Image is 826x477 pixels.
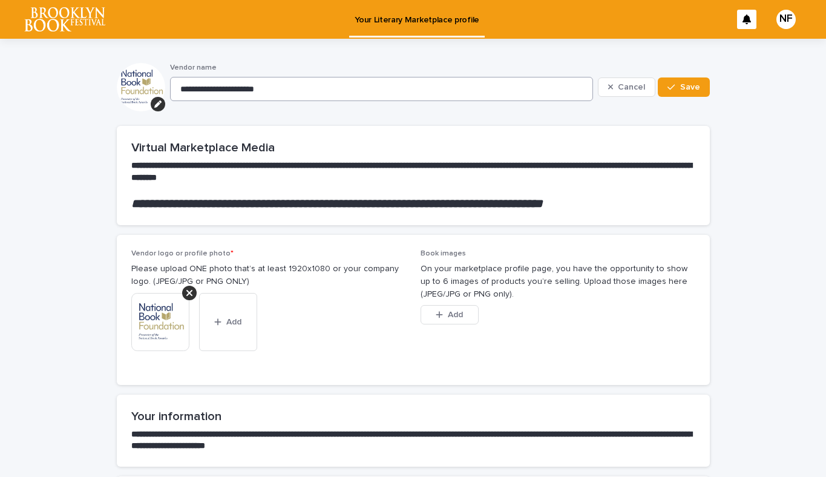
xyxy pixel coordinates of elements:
[24,7,105,31] img: l65f3yHPToSKODuEVUav
[421,250,466,257] span: Book images
[131,250,234,257] span: Vendor logo or profile photo
[226,318,241,326] span: Add
[598,77,656,97] button: Cancel
[170,64,217,71] span: Vendor name
[448,311,463,319] span: Add
[421,305,479,324] button: Add
[199,293,257,351] button: Add
[131,140,695,155] h2: Virtual Marketplace Media
[131,263,406,288] p: Please upload ONE photo that’s at least 1920x1080 or your company logo. (JPEG/JPG or PNG ONLY)
[680,83,700,91] span: Save
[421,263,695,300] p: On your marketplace profile page, you have the opportunity to show up to 6 images of products you...
[658,77,709,97] button: Save
[618,83,645,91] span: Cancel
[131,409,695,424] h2: Your information
[776,10,796,29] div: NF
